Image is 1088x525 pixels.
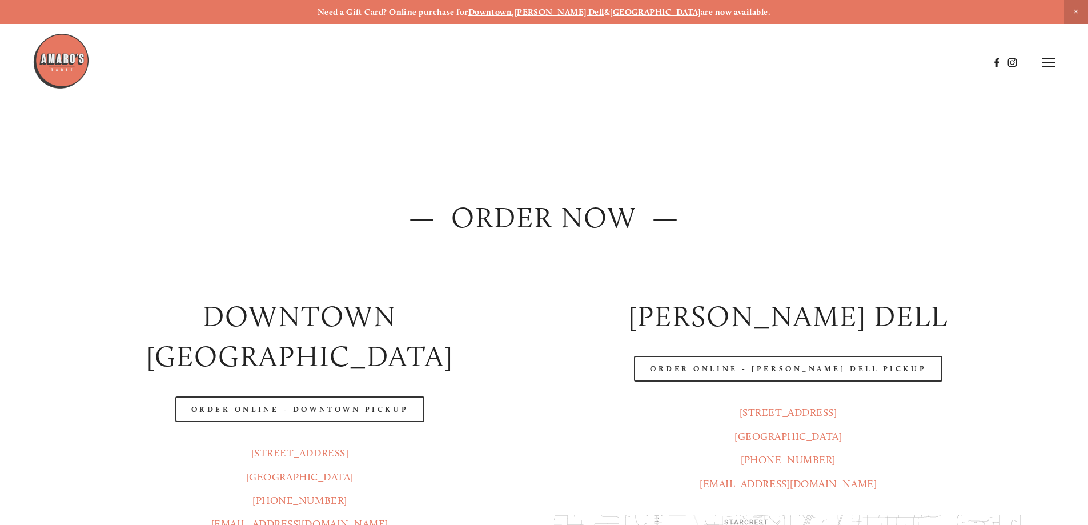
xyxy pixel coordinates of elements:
h2: Downtown [GEOGRAPHIC_DATA] [65,296,534,378]
strong: , [512,7,514,17]
a: [STREET_ADDRESS] [251,447,349,459]
img: Amaro's Table [33,33,90,90]
a: [STREET_ADDRESS] [740,406,837,419]
a: [PHONE_NUMBER] [252,494,347,507]
strong: & [604,7,610,17]
a: [GEOGRAPHIC_DATA] [734,430,842,443]
a: [PERSON_NAME] Dell [515,7,604,17]
a: Order Online - Downtown pickup [175,396,425,422]
a: [EMAIL_ADDRESS][DOMAIN_NAME] [700,478,877,490]
strong: are now available. [701,7,770,17]
a: [PHONE_NUMBER] [741,454,836,466]
a: [GEOGRAPHIC_DATA] [610,7,701,17]
h2: [PERSON_NAME] DELL [554,296,1023,337]
a: Order Online - [PERSON_NAME] Dell Pickup [634,356,942,382]
h2: — ORDER NOW — [65,198,1022,238]
a: [GEOGRAPHIC_DATA] [246,471,354,483]
a: Downtown [468,7,512,17]
strong: Need a Gift Card? Online purchase for [318,7,468,17]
